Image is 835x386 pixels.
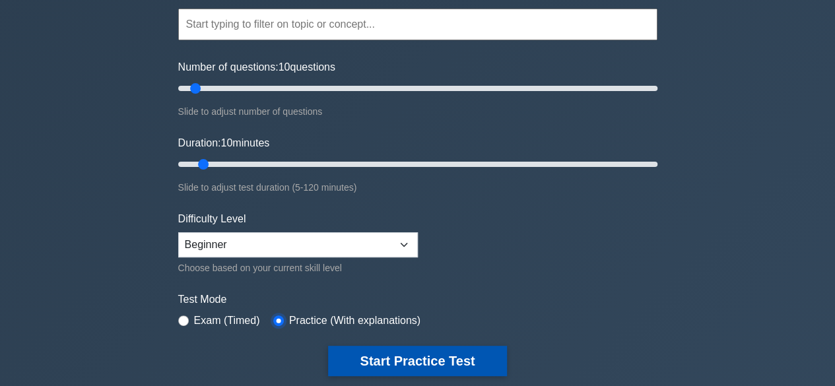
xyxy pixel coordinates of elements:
[279,61,290,73] span: 10
[194,313,260,329] label: Exam (Timed)
[178,211,246,227] label: Difficulty Level
[289,313,420,329] label: Practice (With explanations)
[178,179,657,195] div: Slide to adjust test duration (5-120 minutes)
[178,59,335,75] label: Number of questions: questions
[328,346,506,376] button: Start Practice Test
[178,135,270,151] label: Duration: minutes
[178,9,657,40] input: Start typing to filter on topic or concept...
[178,292,657,307] label: Test Mode
[178,260,418,276] div: Choose based on your current skill level
[220,137,232,148] span: 10
[178,104,657,119] div: Slide to adjust number of questions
